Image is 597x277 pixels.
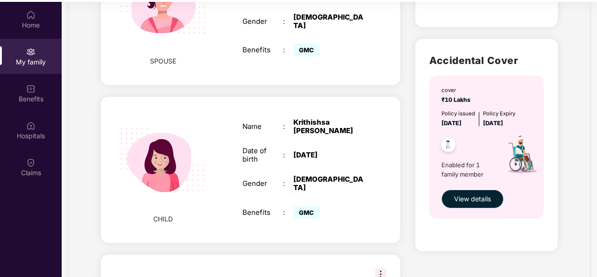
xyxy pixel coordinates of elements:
[26,10,36,20] img: svg+xml;base64,PHN2ZyBpZD0iSG9tZSIgeG1sbnM9Imh0dHA6Ly93d3cudzMub3JnLzIwMDAvc3ZnIiB3aWR0aD0iMjAiIG...
[283,179,293,188] div: :
[441,109,475,118] div: Policy issued
[495,128,548,185] img: icon
[283,151,293,159] div: :
[483,109,515,118] div: Policy Expiry
[242,46,283,54] div: Benefits
[441,160,495,179] span: Enabled for 1 family member
[293,206,320,219] span: GMC
[242,208,283,217] div: Benefits
[429,53,543,68] h2: Accidental Cover
[454,194,491,204] span: View details
[441,190,504,208] button: View details
[26,121,36,130] img: svg+xml;base64,PHN2ZyBpZD0iSG9zcGl0YWxzIiB4bWxucz0iaHR0cDovL3d3dy53My5vcmcvMjAwMC9zdmciIHdpZHRoPS...
[293,43,320,57] span: GMC
[283,46,293,54] div: :
[293,175,364,192] div: [DEMOGRAPHIC_DATA]
[293,118,364,135] div: Krithishsa [PERSON_NAME]
[242,179,283,188] div: Gender
[26,84,36,93] img: svg+xml;base64,PHN2ZyBpZD0iQmVuZWZpdHMiIHhtbG5zPSJodHRwOi8vd3d3LnczLm9yZy8yMDAwL3N2ZyIgd2lkdGg9Ij...
[483,120,503,127] span: [DATE]
[150,56,176,66] span: SPOUSE
[242,17,283,26] div: Gender
[283,208,293,217] div: :
[437,135,460,157] img: svg+xml;base64,PHN2ZyB4bWxucz0iaHR0cDovL3d3dy53My5vcmcvMjAwMC9zdmciIHdpZHRoPSI0OC45NDMiIGhlaWdodD...
[153,214,173,224] span: CHILD
[283,17,293,26] div: :
[26,47,36,57] img: svg+xml;base64,PHN2ZyB3aWR0aD0iMjAiIGhlaWdodD0iMjAiIHZpZXdCb3g9IjAgMCAyMCAyMCIgZmlsbD0ibm9uZSIgeG...
[441,120,462,127] span: [DATE]
[293,151,364,159] div: [DATE]
[283,122,293,131] div: :
[109,106,217,214] img: svg+xml;base64,PHN2ZyB4bWxucz0iaHR0cDovL3d3dy53My5vcmcvMjAwMC9zdmciIHdpZHRoPSIyMjQiIGhlaWdodD0iMT...
[242,122,283,131] div: Name
[26,158,36,167] img: svg+xml;base64,PHN2ZyBpZD0iQ2xhaW0iIHhtbG5zPSJodHRwOi8vd3d3LnczLm9yZy8yMDAwL3N2ZyIgd2lkdGg9IjIwIi...
[242,147,283,163] div: Date of birth
[293,13,364,30] div: [DEMOGRAPHIC_DATA]
[441,86,473,94] div: cover
[441,96,473,103] span: ₹10 Lakhs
